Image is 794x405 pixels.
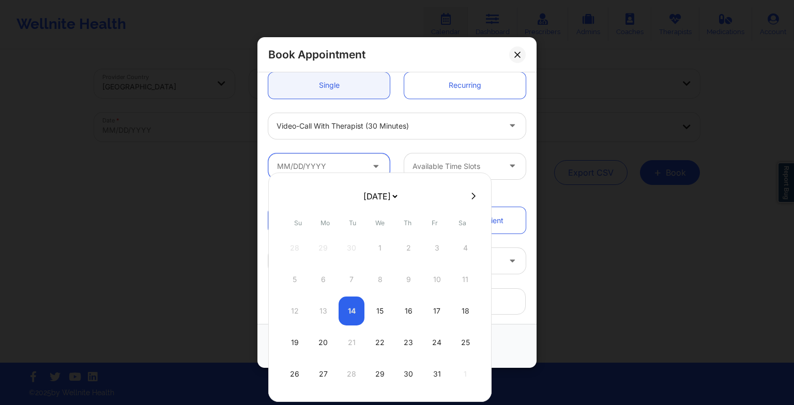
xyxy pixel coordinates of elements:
[294,219,302,227] abbr: Sunday
[404,219,411,227] abbr: Thursday
[320,219,330,227] abbr: Monday
[395,297,421,325] div: Thu Oct 16 2025
[310,328,336,357] div: Mon Oct 20 2025
[282,328,308,357] div: Sun Oct 19 2025
[424,360,450,388] div: Fri Oct 31 2025
[459,219,466,227] abbr: Saturday
[282,360,308,388] div: Sun Oct 26 2025
[268,153,390,179] input: MM/DD/YYYY
[261,190,533,200] div: Patient information:
[424,297,450,325] div: Fri Oct 17 2025
[395,328,421,357] div: Thu Oct 23 2025
[432,219,438,227] abbr: Friday
[367,360,393,388] div: Wed Oct 29 2025
[367,328,393,357] div: Wed Oct 22 2025
[268,48,365,61] h2: Book Appointment
[367,297,393,325] div: Wed Oct 15 2025
[404,72,526,99] a: Recurring
[349,219,356,227] abbr: Tuesday
[310,360,336,388] div: Mon Oct 27 2025
[452,328,478,357] div: Sat Oct 25 2025
[424,328,450,357] div: Fri Oct 24 2025
[268,72,390,99] a: Single
[277,113,500,139] div: Video-Call with Therapist (30 minutes)
[452,297,478,325] div: Sat Oct 18 2025
[395,360,421,388] div: Thu Oct 30 2025
[375,219,385,227] abbr: Wednesday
